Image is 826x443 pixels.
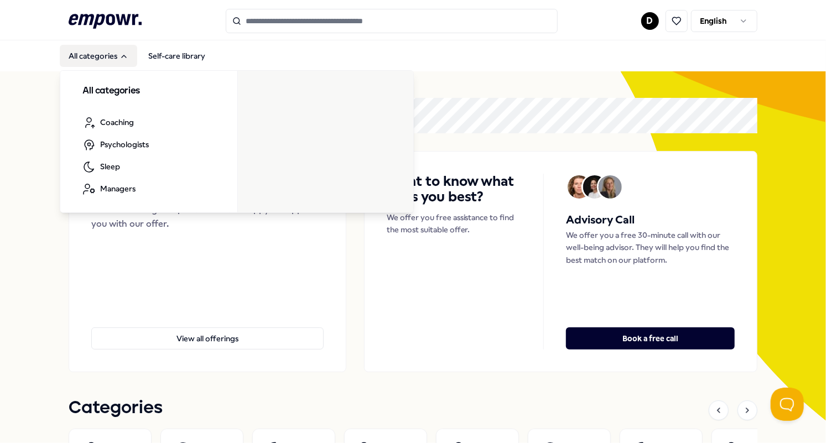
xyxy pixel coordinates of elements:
[74,178,144,200] a: Managers
[100,160,120,173] span: Sleep
[82,84,215,98] h3: All categories
[566,229,734,266] p: We offer you a free 30-minute call with our well-being advisor. They will help you find the best ...
[91,202,323,231] div: Your well-being is important! We are happy to support you with our offer.
[74,112,143,134] a: Coaching
[60,45,137,67] button: All categories
[74,134,158,156] a: Psychologists
[91,327,323,350] button: View all offerings
[226,9,558,33] input: Search for products, categories or subcategories
[566,211,734,229] h5: Advisory Call
[69,394,163,422] h1: Categories
[583,175,606,199] img: Avatar
[387,174,522,205] h4: Want to know what suits you best?
[568,175,591,199] img: Avatar
[91,310,323,350] a: View all offerings
[60,45,214,67] nav: Main
[566,327,734,350] button: Book a free call
[387,211,522,236] p: We offer you free assistance to find the most suitable offer.
[641,12,659,30] button: D
[139,45,214,67] a: Self-care library
[100,138,149,150] span: Psychologists
[100,116,134,128] span: Coaching
[100,183,136,195] span: Managers
[599,175,622,199] img: Avatar
[771,388,804,421] iframe: Help Scout Beacon - Open
[60,71,414,213] div: All categories
[74,156,129,178] a: Sleep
